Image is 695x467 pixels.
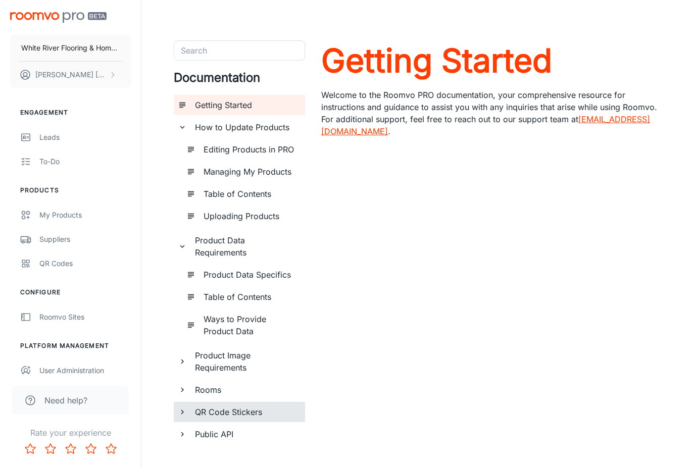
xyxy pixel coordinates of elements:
h6: Public API [195,428,297,440]
button: White River Flooring & Home Finishes [10,35,131,61]
div: Suppliers [39,234,131,245]
h6: Product Image Requirements [195,349,297,374]
h6: Ways to Provide Product Data [204,313,297,337]
button: Rate 1 star [20,439,40,459]
span: Need help? [44,394,87,406]
h6: Uploading Products [204,210,297,222]
button: Rate 3 star [61,439,81,459]
div: To-do [39,156,131,167]
div: My Products [39,210,131,221]
h6: Getting Started [195,99,297,111]
div: Leads [39,132,131,143]
button: [PERSON_NAME] [PERSON_NAME]/PRES [10,62,131,88]
h6: Table of Contents [204,291,297,303]
h4: Documentation [174,69,305,87]
div: QR Codes [39,258,131,269]
h6: Rooms [195,384,297,396]
h6: Product Data Requirements [195,234,297,258]
h6: Table of Contents [204,188,297,200]
div: Roomvo Sites [39,312,131,323]
a: Getting Started [321,40,663,81]
button: Open [300,50,302,52]
button: Rate 5 star [101,439,121,459]
button: Rate 2 star [40,439,61,459]
h6: QR Code Stickers [195,406,297,418]
h6: Product Data Specifics [204,269,297,281]
ul: documentation page list [174,95,305,444]
p: [PERSON_NAME] [PERSON_NAME]/PRES [35,69,107,80]
img: Roomvo PRO Beta [10,12,107,23]
h6: How to Update Products [195,121,297,133]
h6: Editing Products in PRO [204,143,297,155]
div: User Administration [39,365,131,376]
button: Rate 4 star [81,439,101,459]
p: Welcome to the Roomvo PRO documentation, your comprehensive resource for instructions and guidanc... [321,89,663,137]
p: White River Flooring & Home Finishes [21,42,120,54]
iframe: vimeo-869182452 [321,141,663,333]
h6: Managing My Products [204,166,297,178]
p: Rate your experience [8,427,133,439]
